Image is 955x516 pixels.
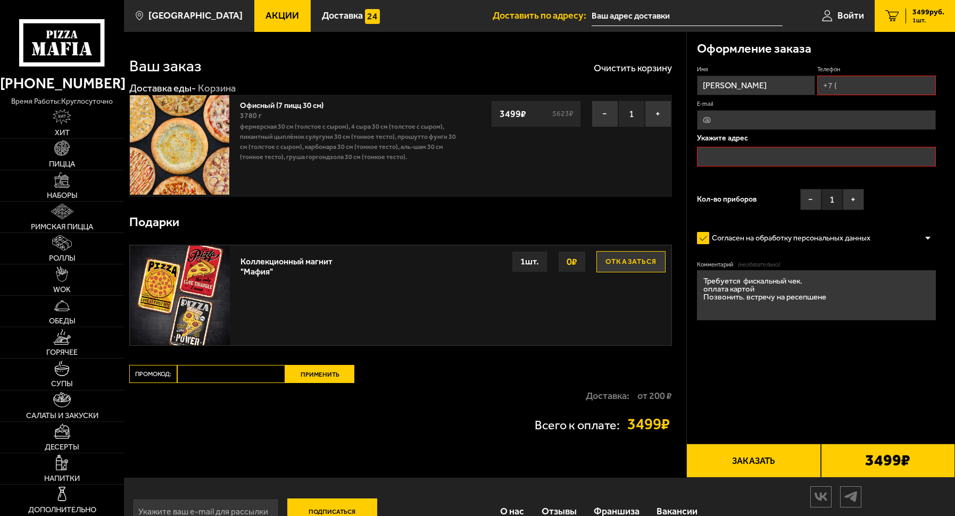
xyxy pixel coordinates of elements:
[912,17,944,23] span: 1 шт.
[551,110,576,118] s: 5623 ₽
[44,475,80,482] span: Напитки
[198,82,236,95] div: Корзина
[240,111,262,120] span: 3780 г
[493,11,592,21] span: Доставить по адресу:
[55,129,70,137] span: Хит
[697,43,811,55] h3: Оформление заказа
[265,11,299,21] span: Акции
[512,251,547,272] div: 1 шт.
[497,104,529,124] strong: 3499 ₽
[592,101,618,127] button: −
[130,245,671,345] a: Коллекционный магнит "Мафия"Отказаться0₽1шт.
[841,487,861,506] img: tg
[49,317,76,325] span: Обеды
[47,192,78,199] span: Наборы
[645,101,671,127] button: +
[697,228,881,248] label: Согласен на обработку персональных данных
[240,251,338,277] div: Коллекционный магнит "Мафия"
[240,122,460,162] p: Фермерская 30 см (толстое с сыром), 4 сыра 30 см (толстое с сыром), Пикантный цыплёнок сулугуни 3...
[837,11,864,21] span: Войти
[738,261,780,269] span: (необязательно)
[821,189,843,210] span: 1
[26,412,98,420] span: Салаты и закуски
[586,391,629,401] p: Доставка:
[697,196,757,203] span: Кол-во приборов
[49,160,75,168] span: Пицца
[535,419,620,431] p: Всего к оплате:
[240,97,334,110] a: Офисный (7 пицц 30 см)
[322,11,363,21] span: Доставка
[596,251,666,272] button: Отказаться
[129,216,179,228] h3: Подарки
[31,223,93,231] span: Римская пицца
[637,391,672,401] strong: от 200 ₽
[564,252,580,272] strong: 0 ₽
[817,65,936,74] label: Телефон
[627,417,672,432] strong: 3499 ₽
[129,82,196,94] a: Доставка еды-
[686,444,820,478] button: Заказать
[285,365,354,383] button: Применить
[817,76,936,95] input: +7 (
[46,348,78,356] span: Горячее
[148,11,243,21] span: [GEOGRAPHIC_DATA]
[697,100,936,109] label: E-mail
[28,506,96,514] span: Дополнительно
[129,365,177,383] label: Промокод:
[697,65,816,74] label: Имя
[49,254,76,262] span: Роллы
[365,9,380,24] img: 15daf4d41897b9f0e9f617042186c801.svg
[843,189,864,210] button: +
[697,110,936,130] input: @
[618,101,645,127] span: 1
[697,135,936,142] p: Укажите адрес
[865,453,910,469] b: 3499 ₽
[800,189,821,210] button: −
[697,76,816,95] input: Имя
[51,380,73,388] span: Супы
[697,261,936,269] label: Комментарий
[912,9,944,16] span: 3499 руб.
[53,286,71,294] span: WOK
[45,443,79,451] span: Десерты
[594,63,672,73] button: Очистить корзину
[811,487,831,506] img: vk
[124,32,686,478] div: 0 0
[592,6,783,26] input: Ваш адрес доставки
[129,59,202,74] h1: Ваш заказ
